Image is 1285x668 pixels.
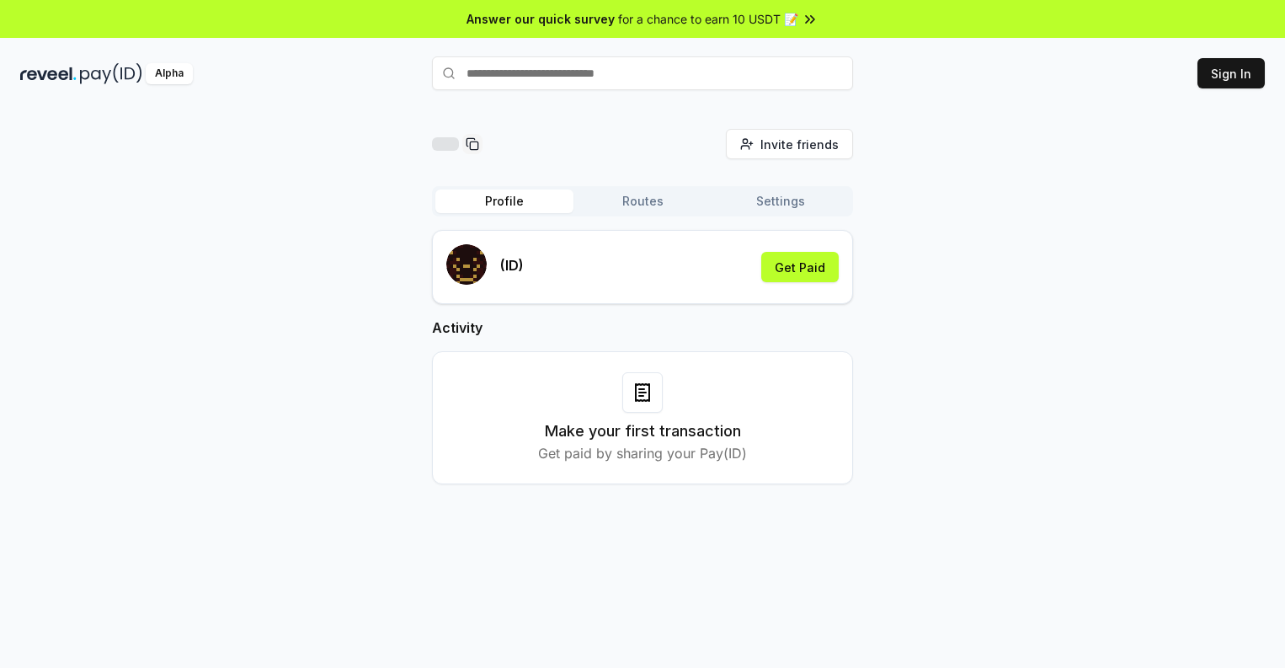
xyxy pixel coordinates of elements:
img: reveel_dark [20,63,77,84]
button: Settings [712,190,850,213]
button: Invite friends [726,129,853,159]
span: for a chance to earn 10 USDT 📝 [618,10,798,28]
h2: Activity [432,318,853,338]
button: Profile [435,190,573,213]
p: (ID) [500,255,524,275]
img: pay_id [80,63,142,84]
span: Invite friends [760,136,839,153]
button: Get Paid [761,252,839,282]
button: Routes [573,190,712,213]
div: Alpha [146,63,193,84]
span: Answer our quick survey [467,10,615,28]
h3: Make your first transaction [545,420,741,443]
p: Get paid by sharing your Pay(ID) [538,443,747,463]
button: Sign In [1197,58,1265,88]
